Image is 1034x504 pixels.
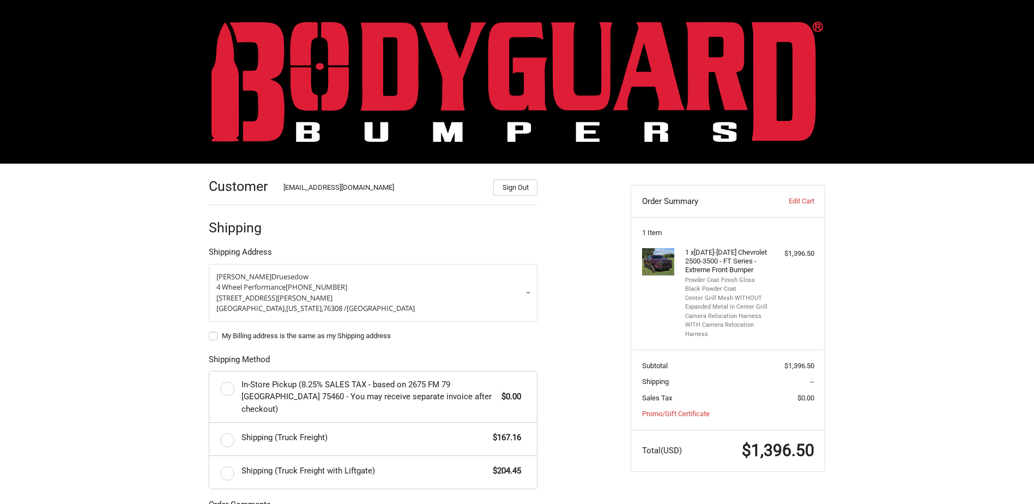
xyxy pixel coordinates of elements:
[642,446,682,455] span: Total (USD)
[642,362,668,370] span: Subtotal
[216,272,271,281] span: [PERSON_NAME]
[784,362,814,370] span: $1,396.50
[797,394,814,402] span: $0.00
[771,248,814,259] div: $1,396.50
[347,303,415,313] span: [GEOGRAPHIC_DATA]
[216,303,286,313] span: [GEOGRAPHIC_DATA],
[642,410,710,418] a: Promo/Gift Certificate
[642,229,814,237] h3: 1 Item
[241,379,497,416] span: In-Store Pickup (8.25% SALES TAX - based on 2675 FM 79 [GEOGRAPHIC_DATA] 75460 - You may receive ...
[209,332,537,340] label: My Billing address is the same as my Shipping address
[760,196,814,207] a: Edit Cart
[209,219,273,236] h2: Shipping
[642,377,669,386] span: Shipping
[209,264,537,322] a: Enter or select a different address
[685,248,769,275] h4: 1 x [DATE]-[DATE] Chevrolet 2500-3500 - FT Series - Extreme Front Bumper
[487,431,521,444] span: $167.16
[211,21,823,142] img: BODYGUARD BUMPERS
[493,179,537,196] button: Sign Out
[286,303,323,313] span: [US_STATE],
[487,465,521,477] span: $204.45
[283,182,483,196] div: [EMAIL_ADDRESS][DOMAIN_NAME]
[241,431,488,444] span: Shipping (Truck Freight)
[810,377,814,386] span: --
[496,391,521,403] span: $0.00
[323,303,347,313] span: 76308 /
[685,312,769,339] li: Camera Relocation Harness WITH Camera Relocation Harness
[642,394,672,402] span: Sales Tax
[742,441,814,460] span: $1,396.50
[685,276,769,294] li: Powder Coat Finish Gloss Black Powder Coat
[209,246,272,263] legend: Shipping Address
[209,353,270,371] legend: Shipping Method
[979,452,1034,504] iframe: Chat Widget
[216,282,286,292] span: 4 Wheel Performance
[642,196,760,207] h3: Order Summary
[241,465,488,477] span: Shipping (Truck Freight with Liftgate)
[685,294,769,312] li: Center Grill Mesh WITHOUT Expanded Metal in Center Grill
[209,178,273,195] h2: Customer
[271,272,309,281] span: Druesedow
[216,293,332,303] span: [STREET_ADDRESS][PERSON_NAME]
[286,282,347,292] span: [PHONE_NUMBER]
